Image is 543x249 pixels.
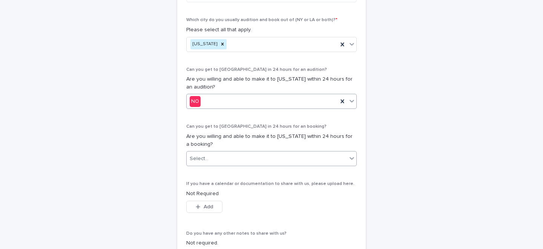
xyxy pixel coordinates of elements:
span: Can you get to [GEOGRAPHIC_DATA] in 24 hours for an audition? [186,67,327,72]
div: [US_STATE] [190,39,218,49]
div: Select... [190,155,209,163]
p: Are you willing and able to make it to [US_STATE] within 24 hours for a booking? [186,133,357,148]
span: Do you have any other notes to share with us? [186,231,287,236]
p: Are you willing and able to make it to [US_STATE] within 24 hours for an audition? [186,75,357,91]
span: If you have a calendar or documentation to share with us, please upload here. [186,182,354,186]
span: Can you get to [GEOGRAPHIC_DATA] in 24 hours for an booking? [186,124,327,129]
p: Please select all that apply. [186,26,357,34]
div: NO [190,96,201,107]
span: Which city do you usually audition and book out of (NY or LA or both)? [186,18,337,22]
p: Not Required [186,190,357,198]
button: Add [186,201,222,213]
p: Not required. [186,239,357,247]
span: Add [204,204,213,209]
